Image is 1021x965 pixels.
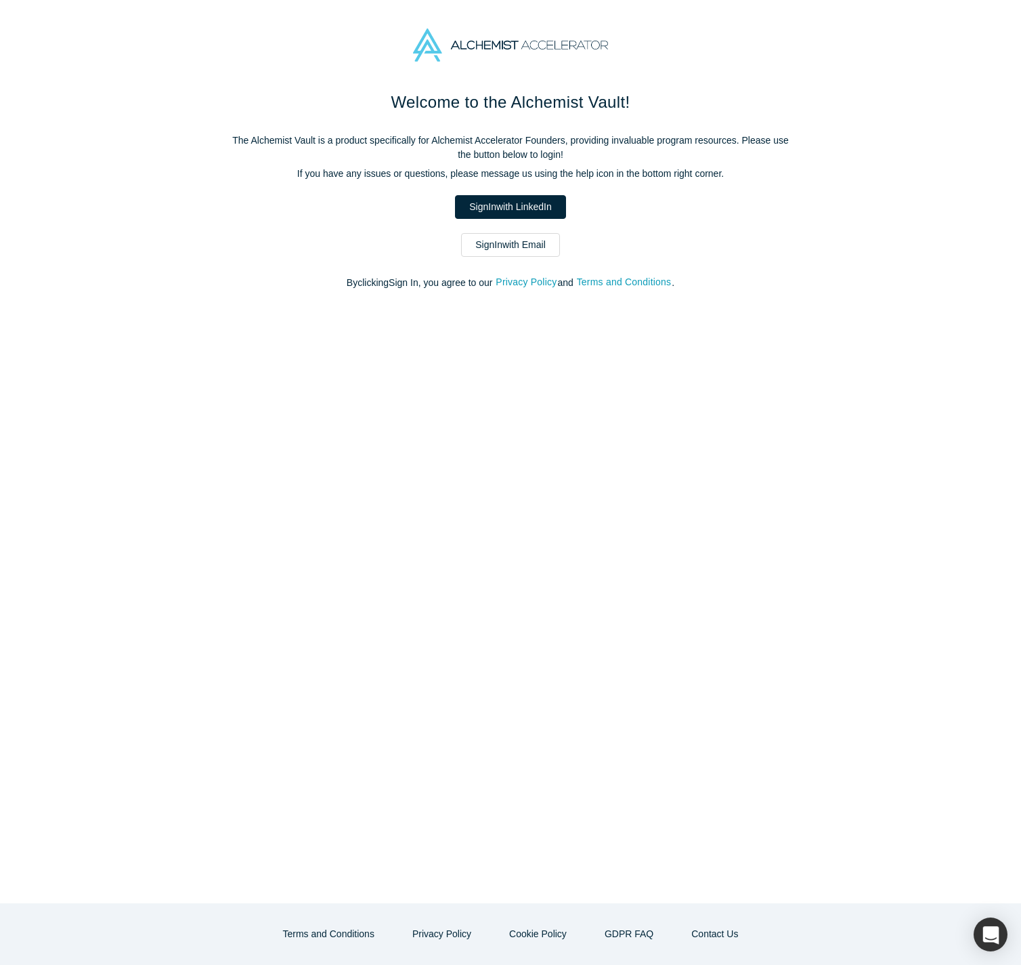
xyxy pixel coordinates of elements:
a: SignInwith Email [461,233,560,257]
p: If you have any issues or questions, please message us using the help icon in the bottom right co... [226,167,795,181]
a: SignInwith LinkedIn [455,195,565,219]
p: The Alchemist Vault is a product specifically for Alchemist Accelerator Founders, providing inval... [226,134,795,162]
img: Alchemist Accelerator Logo [413,28,608,62]
button: Privacy Policy [495,274,557,290]
button: Contact Us [677,922,752,946]
button: Cookie Policy [495,922,581,946]
p: By clicking Sign In , you agree to our and . [226,276,795,290]
button: Terms and Conditions [269,922,389,946]
h1: Welcome to the Alchemist Vault! [226,90,795,115]
button: Privacy Policy [398,922,485,946]
button: Terms and Conditions [576,274,672,290]
a: GDPR FAQ [590,922,668,946]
